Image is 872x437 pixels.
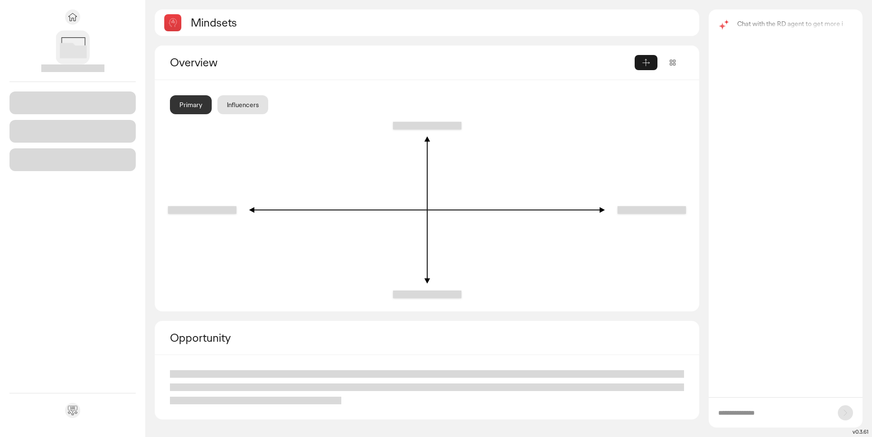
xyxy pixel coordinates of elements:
div: Send feedback [65,403,80,418]
div: Primary [170,95,212,114]
div: Overview [170,55,635,70]
img: project avatar [56,30,90,64]
div: Influencers [217,95,268,114]
h2: Opportunity [170,330,231,345]
h2: Mindsets [191,15,237,30]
